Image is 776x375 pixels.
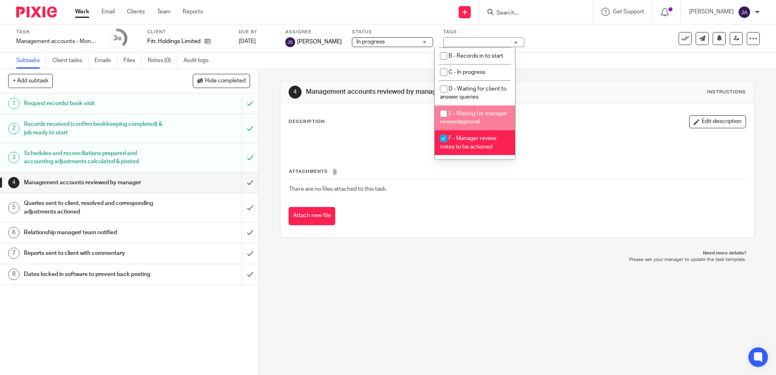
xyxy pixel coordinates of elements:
[8,123,19,134] div: 2
[113,34,121,43] div: 3
[24,118,164,139] h1: Records received (confirm bookkeeping completed) & job ready to start
[285,29,342,35] label: Assignee
[297,38,342,46] span: [PERSON_NAME]
[16,37,97,45] div: Management accounts - Monthly
[289,207,335,225] button: Attach new file
[289,119,325,125] p: Description
[289,86,302,99] div: 4
[16,29,97,35] label: Task
[440,86,507,100] span: D - Waiting for client to answer queries
[440,111,507,125] span: E - Waiting for manager review/approval
[8,177,19,188] div: 4
[16,6,57,17] img: Pixie
[285,37,295,47] img: svg%3E
[8,98,19,109] div: 1
[8,202,19,213] div: 5
[157,8,170,16] a: Team
[496,10,569,17] input: Search
[16,53,46,69] a: Subtasks
[8,248,19,259] div: 7
[448,53,503,59] span: B - Records in to start
[288,250,746,256] p: Need more details?
[288,256,746,263] p: Please ask your manager to update the task template.
[123,53,142,69] a: Files
[183,8,203,16] a: Reports
[689,8,734,16] p: [PERSON_NAME]
[183,53,215,69] a: Audit logs
[443,29,524,35] label: Tags
[127,8,145,16] a: Clients
[239,29,275,35] label: Due by
[117,37,121,41] small: /8
[689,115,746,128] button: Edit description
[101,8,115,16] a: Email
[738,6,751,19] img: svg%3E
[356,39,385,45] span: In progress
[52,53,88,69] a: Client tasks
[75,8,89,16] a: Work
[147,37,200,45] p: Fitr. Holdings Limited
[24,147,164,168] h1: Schedules and reconciliations prepared and accounting adjustments calculated & posted
[289,186,387,192] span: There are no files attached to this task.
[147,29,228,35] label: Client
[24,247,164,259] h1: Reports sent to client with commentary
[352,29,433,35] label: Status
[707,89,746,95] div: Instructions
[306,88,535,96] h1: Management accounts reviewed by manager
[8,269,19,280] div: 8
[24,197,164,218] h1: Queries sent to client, resolved and corresponding adjustments actioned
[613,9,644,15] span: Get Support
[193,74,250,88] button: Hide completed
[440,136,496,150] span: F - Manager review notes to be actioned
[239,39,256,44] span: [DATE]
[24,226,164,239] h1: Relationship manager/ team notified
[8,74,53,88] button: + Add subtask
[205,78,246,84] span: Hide completed
[148,53,177,69] a: Notes (0)
[95,53,117,69] a: Emails
[24,97,164,110] h1: Request records/ book visit
[8,152,19,163] div: 3
[448,69,485,75] span: C - In progress
[289,169,328,174] span: Attachments
[24,268,164,280] h1: Dates locked in software to prevent back posting
[24,177,164,189] h1: Management accounts reviewed by manager
[8,227,19,238] div: 6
